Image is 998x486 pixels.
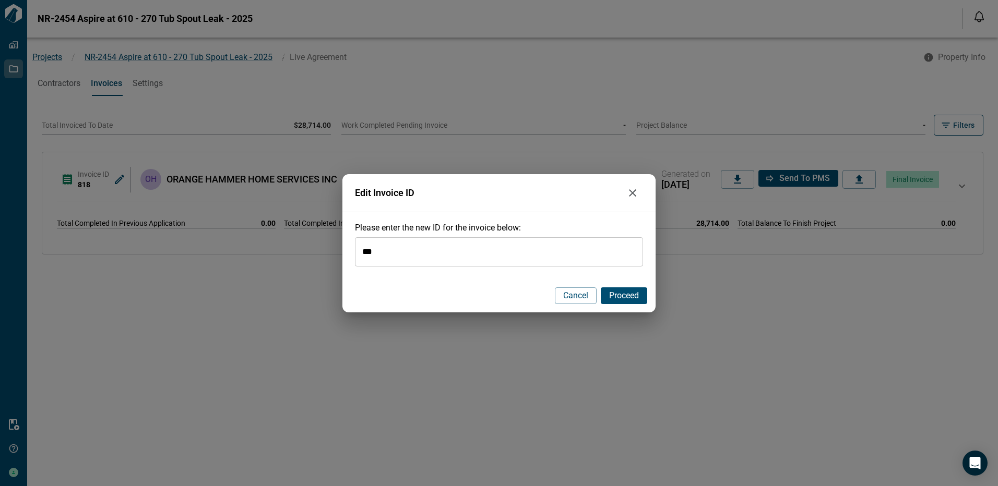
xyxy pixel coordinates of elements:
[555,287,597,304] button: Cancel
[355,188,622,198] span: Edit Invoice ID
[355,223,521,233] span: Please enter the new ID for the invoice below:
[609,290,639,301] span: Proceed
[563,290,588,301] span: Cancel
[601,287,647,304] button: Proceed
[963,451,988,476] div: Open Intercom Messenger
